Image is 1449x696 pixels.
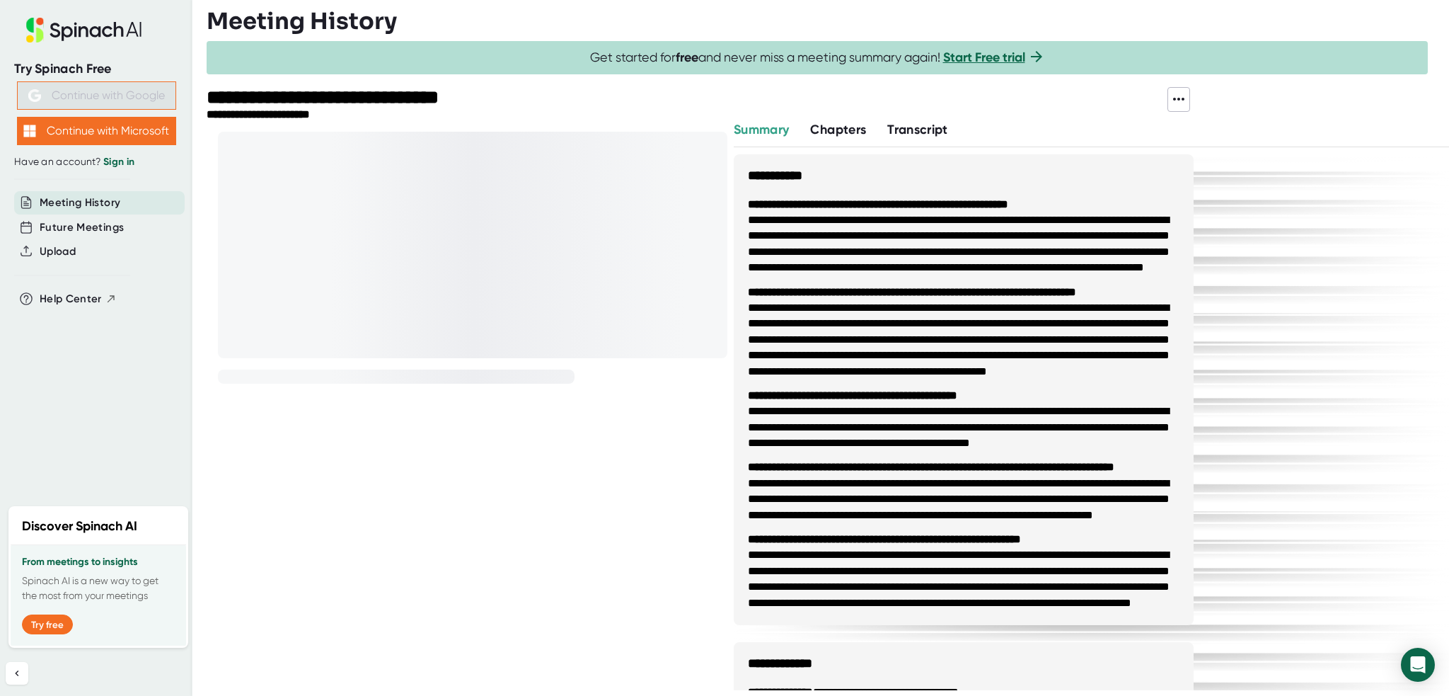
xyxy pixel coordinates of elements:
button: Collapse sidebar [6,662,28,685]
button: Continue with Google [17,81,176,110]
button: Transcript [887,120,948,139]
h3: Meeting History [207,8,397,35]
a: Sign in [103,156,134,168]
a: Start Free trial [943,50,1025,65]
button: Chapters [810,120,866,139]
span: Help Center [40,291,102,307]
button: Continue with Microsoft [17,117,176,145]
b: free [676,50,698,65]
img: Aehbyd4JwY73AAAAAElFTkSuQmCC [28,89,41,102]
button: Upload [40,244,76,260]
h3: From meetings to insights [22,557,175,568]
div: Open Intercom Messenger [1401,648,1435,682]
div: Try Spinach Free [14,61,178,77]
button: Meeting History [40,195,120,211]
button: Help Center [40,291,117,307]
button: Try free [22,615,73,634]
div: Have an account? [14,156,178,169]
p: Spinach AI is a new way to get the most from your meetings [22,574,175,603]
span: Transcript [887,122,948,137]
button: Summary [734,120,789,139]
span: Get started for and never miss a meeting summary again! [590,50,1045,66]
h2: Discover Spinach AI [22,517,137,536]
button: Future Meetings [40,219,124,236]
span: Summary [734,122,789,137]
span: Chapters [810,122,866,137]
